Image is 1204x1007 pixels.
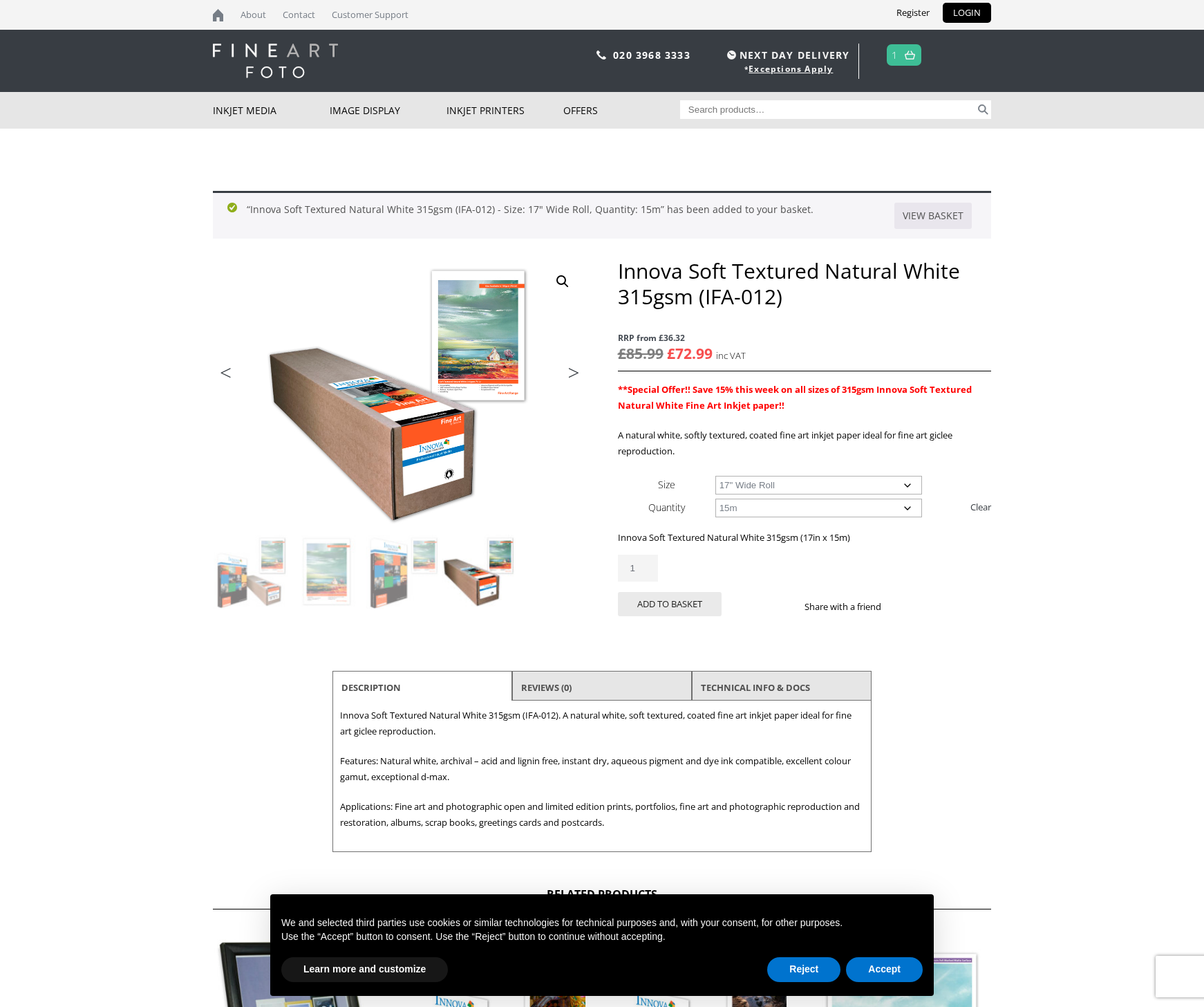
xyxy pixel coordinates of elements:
[618,530,991,546] p: Innova Soft Textured Natural White 315gsm (17in x 15m)
[727,50,736,59] img: time.svg
[213,44,338,78] img: logo-white.svg
[618,258,991,309] h1: Innova Soft Textured Natural White 315gsm (IFA-012)
[213,92,330,129] a: Inkjet Media
[914,601,925,612] img: twitter sharing button
[340,799,864,831] p: Applications: Fine art and photographic open and limited edition prints, portfolios, fine art and...
[970,496,991,518] a: Clear options
[340,753,864,785] p: Features: Natural white, archival – acid and lignin free, instant dry, aqueous pigment and dye in...
[618,592,722,616] button: Add to basket
[446,92,563,129] a: Inkjet Printers
[898,601,909,612] img: facebook sharing button
[281,957,448,982] button: Learn more and customize
[618,383,972,412] span: **Special Offer!! Save 15% this week on all sizes of 315gsm Innova Soft Textured Natural White Fi...
[341,675,401,700] a: Description
[648,501,685,514] label: Quantity
[667,344,713,363] bdi: 72.99
[213,191,991,239] div: “Innova Soft Textured Natural White 315gsm (IFA-012) - Size: 17" Wide Roll, Quantity: 15m” has be...
[618,344,626,363] span: £
[618,330,991,346] span: RRP from £36.32
[975,100,991,119] button: Search
[442,535,516,609] img: Innova Soft Textured Natural White 315gsm (IFA-012) - Image 4
[905,50,915,59] img: basket.svg
[943,3,991,23] a: LOGIN
[281,930,923,944] p: Use the “Accept” button to consent. Use the “Reject” button to continue without accepting.
[892,45,898,65] a: 1
[680,100,976,119] input: Search products…
[846,957,923,982] button: Accept
[931,601,942,612] img: email sharing button
[894,203,972,229] a: View basket
[281,916,923,930] p: We and selected third parties use cookies or similar technologies for technical purposes and, wit...
[701,675,810,700] a: TECHNICAL INFO & DOCS
[618,555,658,582] input: Product quantity
[767,957,840,982] button: Reject
[805,599,898,615] p: Share with a friend
[658,478,675,491] label: Size
[340,708,864,739] p: Innova Soft Textured Natural White 315gsm (IFA-012). A natural white, soft textured, coated fine ...
[563,92,680,129] a: Offers
[749,63,833,75] a: Exceptions Apply
[886,3,940,23] a: Register
[330,92,446,129] a: Image Display
[366,535,440,609] img: Innova Soft Textured Natural White 315gsm (IFA-012) - Image 3
[596,50,606,59] img: phone.svg
[213,887,991,909] h2: Related products
[618,344,664,363] bdi: 85.99
[290,535,364,609] img: Innova Soft Textured Natural White 315gsm (IFA-012) - Image 2
[550,269,575,294] a: View full-screen image gallery
[613,48,690,62] a: 020 3968 3333
[724,47,849,63] span: NEXT DAY DELIVERY
[214,535,288,609] img: Innova Soft Textured Natural White 315gsm (IFA-012)
[618,427,991,459] p: A natural white, softly textured, coated fine art inkjet paper ideal for fine art giclee reproduc...
[667,344,675,363] span: £
[521,675,572,700] a: Reviews (0)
